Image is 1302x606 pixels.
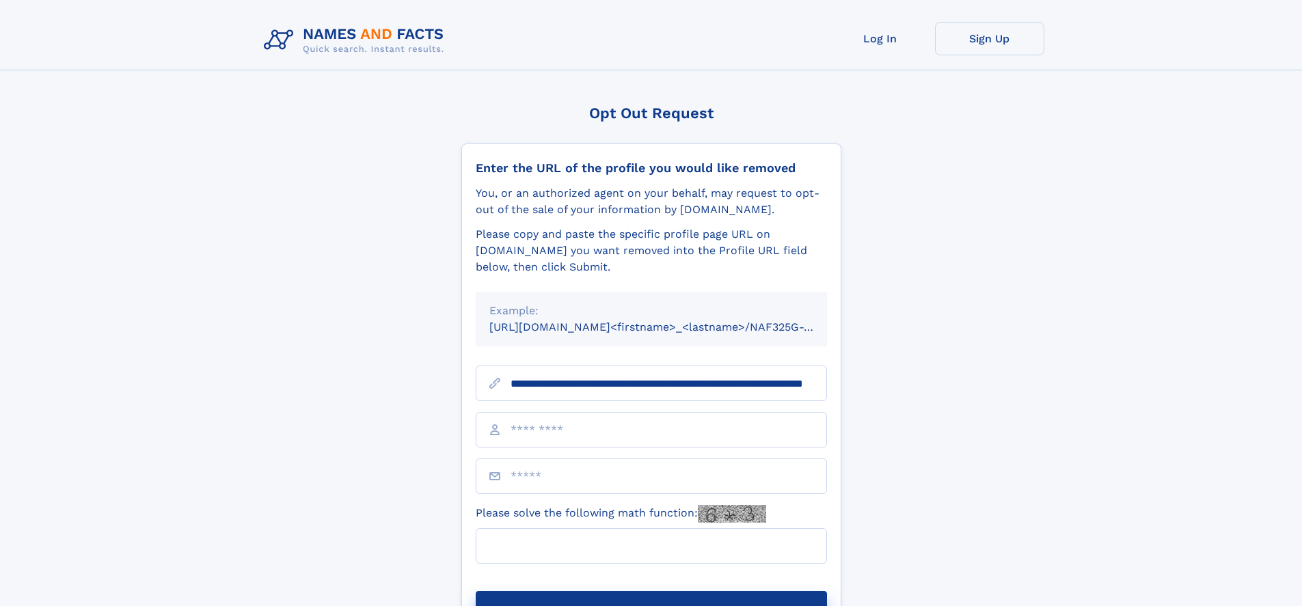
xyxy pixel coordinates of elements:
div: You, or an authorized agent on your behalf, may request to opt-out of the sale of your informatio... [476,185,827,218]
label: Please solve the following math function: [476,505,766,523]
a: Log In [826,22,935,55]
div: Enter the URL of the profile you would like removed [476,161,827,176]
div: Please copy and paste the specific profile page URL on [DOMAIN_NAME] you want removed into the Pr... [476,226,827,275]
small: [URL][DOMAIN_NAME]<firstname>_<lastname>/NAF325G-xxxxxxxx [489,320,853,333]
img: Logo Names and Facts [258,22,455,59]
a: Sign Up [935,22,1044,55]
div: Opt Out Request [461,105,841,122]
div: Example: [489,303,813,319]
